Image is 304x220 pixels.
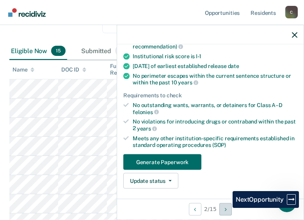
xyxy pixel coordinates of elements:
[137,125,157,131] span: years
[123,154,201,170] button: Generate Paperwork
[80,43,129,60] div: Submitted
[212,141,226,148] span: (SOP)
[228,63,239,69] span: date
[189,203,201,215] button: Previous Opportunity
[178,79,198,86] span: years
[8,8,46,17] img: Recidiviz
[133,72,297,86] div: No perimeter escapes within the current sentence structure or within the past 10
[117,199,304,219] div: 2 / 15
[123,92,297,99] div: Requirements to check
[277,193,296,212] iframe: Intercom live chat
[196,53,201,59] span: I-1
[61,66,86,73] div: DOC ID
[110,63,153,76] div: Full-term Release Date
[12,66,34,73] div: Name
[285,6,298,18] button: Profile dropdown button
[51,46,66,56] span: 15
[285,6,298,18] div: C
[133,102,297,115] div: No outstanding wants, warrants, or detainers for Class A–D
[115,46,127,56] span: 0
[133,109,159,115] span: felonies
[219,203,232,215] button: Next Opportunity
[9,43,67,60] div: Eligible Now
[133,118,297,132] div: No violations for introducing drugs or contraband within the past 2
[133,53,297,59] div: Institutional risk score is
[133,43,183,49] span: recommendation)
[133,63,297,69] div: [DATE] of earliest established release
[123,173,178,189] button: Update status
[133,135,297,148] div: Meets any other institution-specific requirements established in standard operating procedures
